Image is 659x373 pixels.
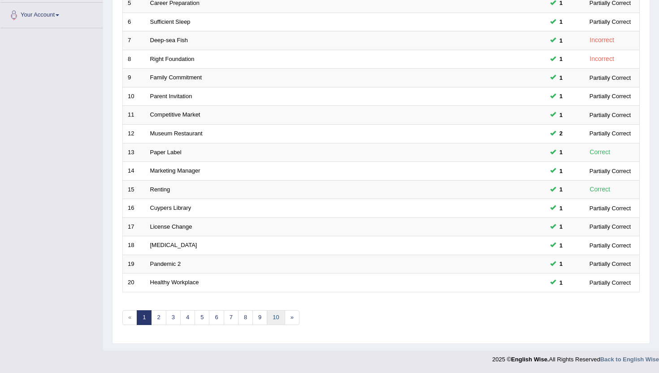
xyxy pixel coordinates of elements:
td: 12 [123,124,145,143]
a: Renting [150,186,170,193]
div: Partially Correct [586,110,634,120]
a: Marketing Manager [150,167,200,174]
a: Pandemic 2 [150,260,181,267]
a: 7 [224,310,238,325]
div: Partially Correct [586,91,634,101]
td: 16 [123,199,145,218]
a: Paper Label [150,149,182,156]
div: Incorrect [586,54,618,64]
div: Partially Correct [586,17,634,26]
div: 2025 © All Rights Reserved [492,351,659,364]
td: 18 [123,236,145,255]
a: Right Foundation [150,56,195,62]
div: Correct [586,147,614,157]
span: You can still take this question [556,147,566,157]
a: License Change [150,223,192,230]
td: 14 [123,162,145,181]
span: You can still take this question [556,73,566,82]
td: 10 [123,87,145,106]
div: Partially Correct [586,222,634,231]
span: You can still take this question [556,129,566,138]
div: Incorrect [586,35,618,45]
a: Deep-sea Fish [150,37,188,43]
span: You can still take this question [556,185,566,194]
span: You can still take this question [556,278,566,287]
a: 1 [137,310,152,325]
a: [MEDICAL_DATA] [150,242,197,248]
td: 9 [123,69,145,87]
span: You can still take this question [556,222,566,231]
div: Partially Correct [586,278,634,287]
div: Partially Correct [586,73,634,82]
td: 15 [123,180,145,199]
a: Museum Restaurant [150,130,203,137]
div: Correct [586,184,614,195]
td: 13 [123,143,145,162]
span: You can still take this question [556,54,566,64]
a: 10 [267,310,285,325]
td: 11 [123,106,145,125]
a: Your Account [0,3,103,25]
a: 2 [151,310,166,325]
span: You can still take this question [556,36,566,45]
a: » [285,310,299,325]
span: You can still take this question [556,241,566,250]
td: 7 [123,31,145,50]
a: Back to English Wise [600,356,659,363]
a: 6 [209,310,224,325]
div: Partially Correct [586,129,634,138]
a: Healthy Workplace [150,279,199,286]
a: Sufficient Sleep [150,18,191,25]
a: 5 [195,310,209,325]
span: You can still take this question [556,17,566,26]
a: 3 [166,310,181,325]
a: 8 [238,310,253,325]
td: 6 [123,13,145,31]
strong: English Wise. [511,356,549,363]
a: Parent Invitation [150,93,192,100]
span: You can still take this question [556,91,566,101]
div: Partially Correct [586,204,634,213]
a: Cuypers Library [150,204,191,211]
a: Family Commitment [150,74,202,81]
div: Partially Correct [586,166,634,176]
a: 9 [252,310,267,325]
div: Partially Correct [586,241,634,250]
div: Partially Correct [586,259,634,269]
a: Competitive Market [150,111,200,118]
span: You can still take this question [556,204,566,213]
span: « [122,310,137,325]
td: 17 [123,217,145,236]
span: You can still take this question [556,110,566,120]
td: 8 [123,50,145,69]
span: You can still take this question [556,166,566,176]
a: 4 [180,310,195,325]
span: You can still take this question [556,259,566,269]
td: 19 [123,255,145,273]
td: 20 [123,273,145,292]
